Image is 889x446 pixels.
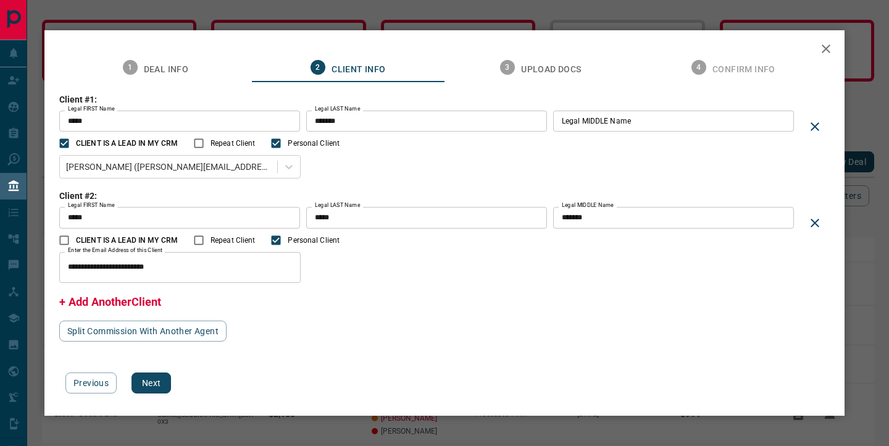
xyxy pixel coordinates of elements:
span: Personal Client [288,138,340,149]
span: CLIENT IS A LEAD IN MY CRM [76,138,178,149]
div: Delete [800,112,830,141]
span: Repeat Client [211,138,255,149]
text: 1 [128,63,132,72]
label: Legal FIRST Name [68,105,115,113]
button: Next [131,372,171,393]
label: Legal MIDDLE Name [562,201,614,209]
button: Split Commission With Another Agent [59,321,227,342]
span: Client Info [332,64,385,75]
h3: Client #2: [59,191,800,201]
span: Personal Client [288,235,340,246]
text: 2 [316,63,320,72]
span: Repeat Client [211,235,255,246]
text: 3 [506,63,510,72]
h3: Client #1: [59,95,800,104]
label: Legal FIRST Name [68,201,115,209]
span: CLIENT IS A LEAD IN MY CRM [76,235,178,246]
label: Legal LAST Name [315,105,360,113]
button: Previous [65,372,117,393]
div: Delete [800,208,830,238]
span: + Add AnotherClient [59,295,161,308]
span: Upload Docs [521,64,581,75]
label: Legal LAST Name [315,201,360,209]
label: Enter the Email Address of this Client [68,246,162,255]
span: Deal Info [144,64,189,75]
